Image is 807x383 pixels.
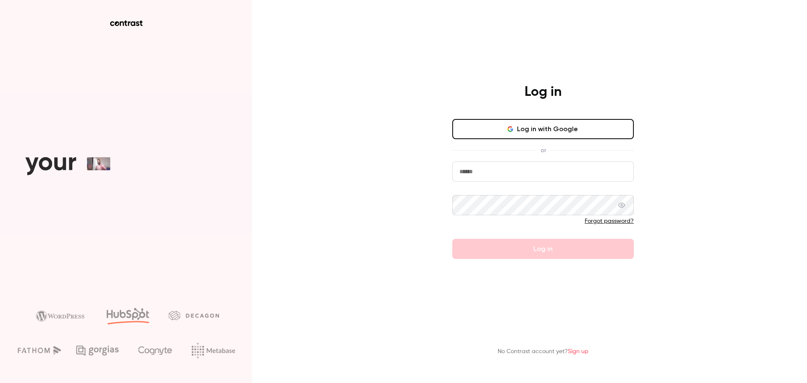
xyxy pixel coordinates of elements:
[452,119,634,139] button: Log in with Google
[498,347,588,356] p: No Contrast account yet?
[169,311,219,320] img: decagon
[525,84,562,100] h4: Log in
[585,218,634,224] a: Forgot password?
[568,349,588,354] a: Sign up
[536,146,550,155] span: or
